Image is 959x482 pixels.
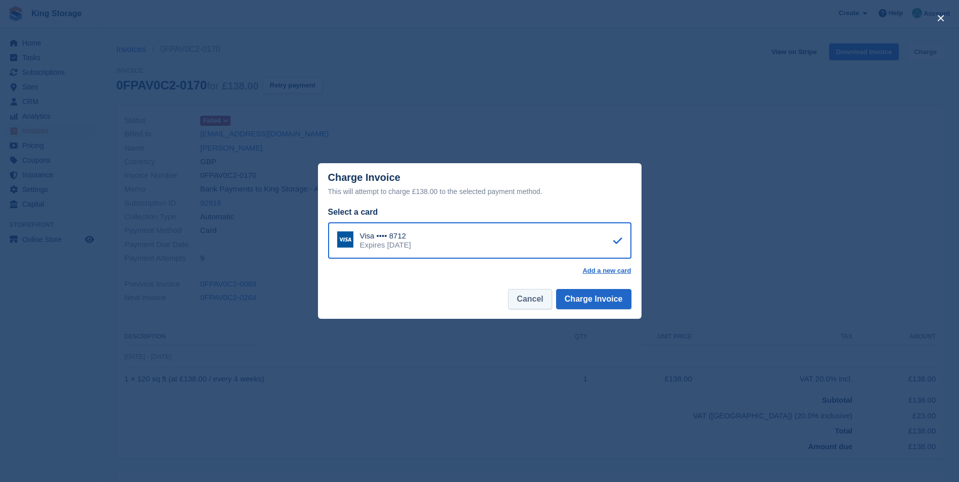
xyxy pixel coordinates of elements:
[337,231,353,248] img: Visa Logo
[360,231,411,240] div: Visa •••• 8712
[508,289,552,309] button: Cancel
[556,289,631,309] button: Charge Invoice
[328,185,631,198] div: This will attempt to charge £138.00 to the selected payment method.
[933,10,949,26] button: close
[360,240,411,250] div: Expires [DATE]
[328,172,631,198] div: Charge Invoice
[582,267,631,275] a: Add a new card
[328,206,631,218] div: Select a card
